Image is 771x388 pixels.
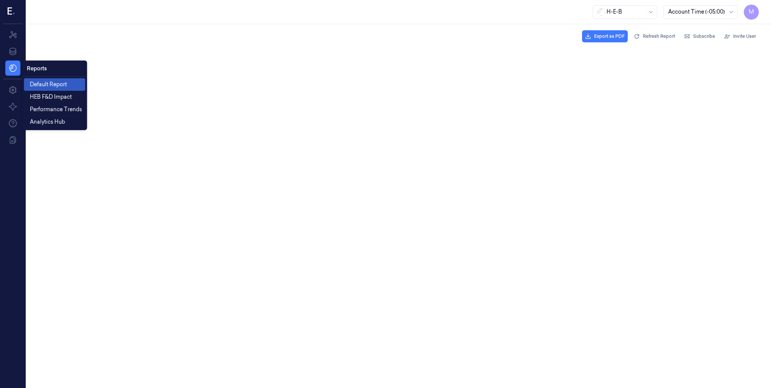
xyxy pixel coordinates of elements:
span: Export as PDF [594,33,625,40]
span: Analytics Hub [30,118,65,126]
span: Refresh Report [643,33,675,40]
button: Invite User [721,30,759,42]
div: Reports [24,62,85,75]
span: Default Report [30,81,67,88]
button: Subscribe [681,30,718,42]
span: M [744,5,759,20]
span: Performance Trends [30,106,82,113]
button: Refresh Report [631,30,678,42]
span: HEB F&D Impact [30,93,72,101]
button: Export as PDF [582,30,628,42]
span: Subscribe [693,33,715,40]
span: Invite User [733,33,756,40]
